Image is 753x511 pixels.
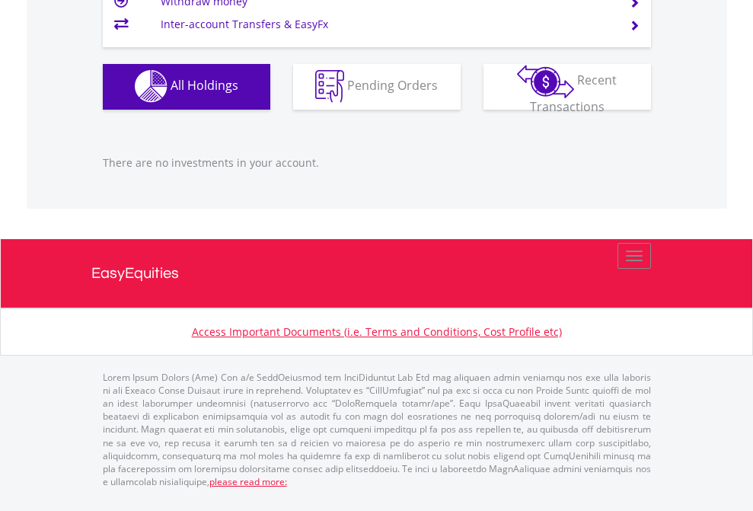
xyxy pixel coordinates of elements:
p: Lorem Ipsum Dolors (Ame) Con a/e SeddOeiusmod tem InciDiduntut Lab Etd mag aliquaen admin veniamq... [103,371,651,488]
span: Pending Orders [347,77,438,94]
p: There are no investments in your account. [103,155,651,171]
button: All Holdings [103,64,270,110]
button: Recent Transactions [483,64,651,110]
span: All Holdings [171,77,238,94]
button: Pending Orders [293,64,461,110]
span: Recent Transactions [530,72,617,115]
a: EasyEquities [91,239,662,308]
td: Inter-account Transfers & EasyFx [161,13,611,36]
img: pending_instructions-wht.png [315,70,344,103]
img: holdings-wht.png [135,70,168,103]
a: please read more: [209,475,287,488]
a: Access Important Documents (i.e. Terms and Conditions, Cost Profile etc) [192,324,562,339]
img: transactions-zar-wht.png [517,65,574,98]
